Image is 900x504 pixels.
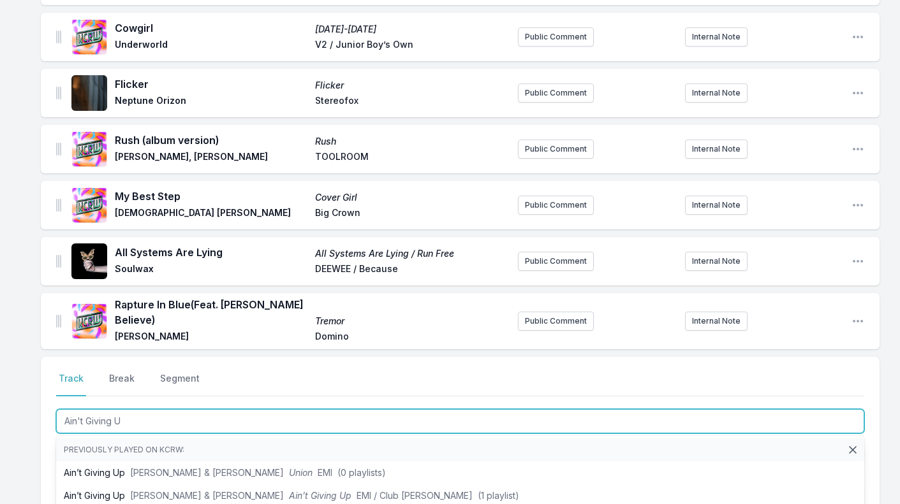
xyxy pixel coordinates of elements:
span: Union [289,467,313,478]
input: Track Title [56,409,864,433]
button: Internal Note [685,312,748,331]
button: Open playlist item options [852,255,864,268]
button: Public Comment [518,27,594,47]
span: EMI / Club [PERSON_NAME] [357,490,473,501]
img: Drag Handle [56,255,61,268]
span: Flicker [115,76,307,92]
button: Public Comment [518,140,594,159]
span: My Best Step [115,189,307,204]
img: Drag Handle [56,31,61,43]
span: Soulwax [115,263,307,278]
span: All Systems Are Lying [115,245,307,260]
span: (0 playlists) [337,467,386,478]
span: [PERSON_NAME] & [PERSON_NAME] [130,490,284,501]
span: Big Crown [315,206,508,222]
button: Internal Note [685,27,748,47]
span: EMI [318,467,332,478]
button: Public Comment [518,252,594,271]
button: Segment [158,372,202,396]
img: Tremor [71,303,107,339]
span: Rush (album version) [115,133,307,148]
span: Flicker [315,79,508,92]
button: Internal Note [685,140,748,159]
img: Drag Handle [56,199,61,212]
button: Internal Note [685,83,748,103]
img: Drag Handle [56,315,61,328]
span: Cowgirl [115,20,307,36]
li: Ain’t Giving Up [56,461,864,484]
img: Drag Handle [56,143,61,155]
button: Open playlist item options [852,315,864,328]
span: TOOLROOM [315,150,508,166]
img: Flicker [71,75,107,111]
span: Rush [315,135,508,148]
span: (1 playlist) [478,490,519,501]
span: Domino [315,330,508,345]
span: Neptune Orizon [115,94,307,110]
span: V2 / Junior Boy’s Own [315,38,508,54]
span: Rapture In Blue (Feat. [PERSON_NAME] Believe) [115,297,307,328]
button: Public Comment [518,83,594,103]
span: [DEMOGRAPHIC_DATA] [PERSON_NAME] [115,206,307,222]
button: Public Comment [518,312,594,331]
button: Open playlist item options [852,143,864,155]
button: Open playlist item options [852,31,864,43]
button: Internal Note [685,196,748,215]
span: Cover Girl [315,191,508,204]
button: Break [107,372,137,396]
span: Stereofox [315,94,508,110]
button: Public Comment [518,196,594,215]
button: Open playlist item options [852,199,864,212]
button: Internal Note [685,252,748,271]
li: Previously played on KCRW: [56,438,864,461]
span: [DATE]-[DATE] [315,23,508,36]
img: Cover Girl [71,187,107,223]
img: 1992-2002 [71,19,107,55]
span: DEEWEE / Because [315,263,508,278]
span: Tremor [315,315,508,328]
span: Ain’t Giving Up [289,490,351,501]
span: [PERSON_NAME], [PERSON_NAME] [115,150,307,166]
span: Underworld [115,38,307,54]
button: Track [56,372,86,396]
img: All Systems Are Lying / Run Free [71,243,107,279]
button: Open playlist item options [852,87,864,99]
span: [PERSON_NAME] & [PERSON_NAME] [130,467,284,478]
span: All Systems Are Lying / Run Free [315,247,508,260]
img: Rush [71,131,107,167]
img: Drag Handle [56,87,61,99]
span: [PERSON_NAME] [115,330,307,345]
